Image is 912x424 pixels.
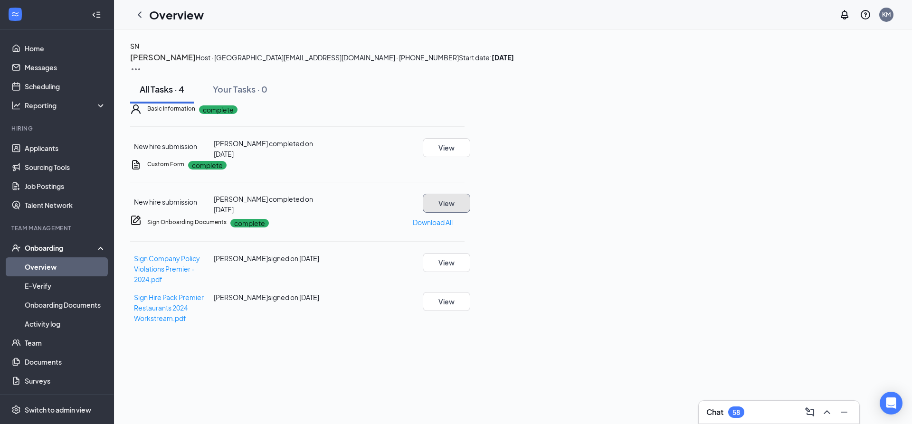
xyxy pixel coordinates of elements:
[25,177,106,196] a: Job Postings
[147,160,184,169] h5: Custom Form
[838,406,850,418] svg: Minimize
[134,198,197,206] span: New hire submission
[214,139,313,158] span: [PERSON_NAME] completed on [DATE]
[196,53,284,62] span: Host · [GEOGRAPHIC_DATA]
[836,405,852,420] button: Minimize
[25,158,106,177] a: Sourcing Tools
[149,7,204,23] h1: Overview
[25,243,98,253] div: Onboarding
[25,314,106,333] a: Activity log
[412,215,453,230] button: Download All
[423,138,470,157] button: View
[11,101,21,110] svg: Analysis
[413,217,453,227] p: Download All
[25,139,106,158] a: Applicants
[134,293,204,322] a: Sign Hire Pack Premier Restaurants 2024 Workstream.pdf
[423,194,470,213] button: View
[25,371,106,390] a: Surveys
[140,83,184,95] div: All Tasks · 4
[134,142,197,151] span: New hire submission
[199,105,237,114] p: complete
[130,215,142,226] svg: CompanyDocumentIcon
[213,83,267,95] div: Your Tasks · 0
[25,333,106,352] a: Team
[25,196,106,215] a: Talent Network
[130,51,196,64] button: [PERSON_NAME]
[10,9,20,19] svg: WorkstreamLogo
[25,101,106,110] div: Reporting
[134,9,145,20] svg: ChevronLeft
[214,292,325,302] div: [PERSON_NAME] signed on [DATE]
[214,253,325,264] div: [PERSON_NAME] signed on [DATE]
[147,104,195,113] h5: Basic Information
[423,292,470,311] button: View
[821,406,833,418] svg: ChevronUp
[230,219,269,227] p: complete
[130,104,142,115] svg: User
[25,77,106,96] a: Scheduling
[492,53,514,62] strong: [DATE]
[11,405,21,415] svg: Settings
[130,41,139,51] button: SN
[11,224,104,232] div: Team Management
[732,408,740,416] div: 58
[25,405,91,415] div: Switch to admin view
[25,276,106,295] a: E-Verify
[25,352,106,371] a: Documents
[11,124,104,132] div: Hiring
[134,254,200,283] a: Sign Company Policy Violations Premier - 2024.pdf
[804,406,816,418] svg: ComposeMessage
[882,10,891,19] div: KM
[819,405,835,420] button: ChevronUp
[423,253,470,272] button: View
[459,53,514,62] span: Start date:
[11,243,21,253] svg: UserCheck
[880,392,902,415] div: Open Intercom Messenger
[706,407,723,417] h3: Chat
[130,64,142,75] img: More Actions
[214,195,313,214] span: [PERSON_NAME] completed on [DATE]
[25,257,106,276] a: Overview
[839,9,850,20] svg: Notifications
[147,218,227,226] h5: Sign Onboarding Documents
[92,10,101,19] svg: Collapse
[284,53,459,62] span: [EMAIL_ADDRESS][DOMAIN_NAME] · [PHONE_NUMBER]
[25,58,106,77] a: Messages
[25,295,106,314] a: Onboarding Documents
[188,161,227,170] p: complete
[802,405,817,420] button: ComposeMessage
[860,9,871,20] svg: QuestionInfo
[25,39,106,58] a: Home
[130,159,142,170] svg: CustomFormIcon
